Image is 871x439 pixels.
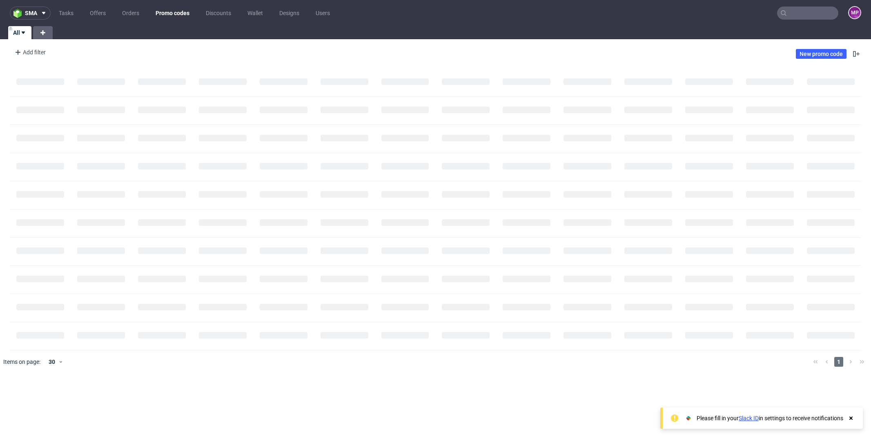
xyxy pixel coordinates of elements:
span: 1 [834,357,843,367]
a: All [8,26,31,39]
a: Discounts [201,7,236,20]
div: Please fill in your in settings to receive notifications [697,414,843,422]
span: sma [25,10,37,16]
div: 30 [44,356,58,368]
a: Promo codes [151,7,194,20]
a: Offers [85,7,111,20]
a: Wallet [243,7,268,20]
button: sma [10,7,51,20]
figcaption: MP [849,7,860,18]
a: New promo code [796,49,846,59]
span: Items on page: [3,358,40,366]
a: Users [311,7,335,20]
div: Add filter [11,46,47,59]
a: Orders [117,7,144,20]
img: logo [13,9,25,18]
img: Slack [684,414,693,422]
a: Tasks [54,7,78,20]
a: Slack ID [739,415,759,421]
a: Designs [274,7,304,20]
